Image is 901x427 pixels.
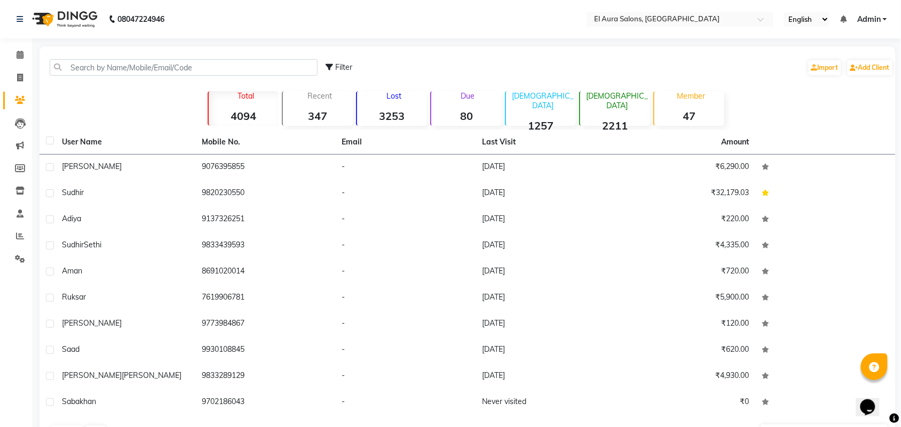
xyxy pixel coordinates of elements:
strong: 80 [431,109,501,123]
td: 9076395855 [195,155,335,181]
td: [DATE] [476,155,615,181]
td: ₹32,179.03 [615,181,755,207]
span: Saad [62,344,80,354]
td: 9833439593 [195,233,335,259]
span: Sudhir [62,240,84,249]
td: ₹0 [615,390,755,416]
td: - [336,259,476,285]
th: Amount [715,130,756,154]
td: [DATE] [476,285,615,311]
td: 9833289129 [195,364,335,390]
strong: 4094 [209,109,279,123]
th: Last Visit [476,130,615,155]
td: - [336,364,476,390]
td: 8691020014 [195,259,335,285]
strong: 47 [654,109,724,123]
p: Due [433,91,501,101]
td: [DATE] [476,311,615,337]
p: Member [659,91,724,101]
td: 9702186043 [195,390,335,416]
td: - [336,311,476,337]
td: ₹4,930.00 [615,364,755,390]
td: - [336,337,476,364]
td: [DATE] [476,207,615,233]
td: ₹720.00 [615,259,755,285]
td: - [336,390,476,416]
p: [DEMOGRAPHIC_DATA] [584,91,650,110]
td: 9820230550 [195,181,335,207]
td: ₹620.00 [615,337,755,364]
p: Total [213,91,279,101]
td: 9930108845 [195,337,335,364]
td: [DATE] [476,259,615,285]
td: - [336,207,476,233]
td: 9773984867 [195,311,335,337]
strong: 347 [283,109,353,123]
iframe: chat widget [856,384,890,416]
p: Recent [287,91,353,101]
td: - [336,155,476,181]
strong: 3253 [357,109,427,123]
span: [PERSON_NAME] [62,318,122,328]
input: Search by Name/Mobile/Email/Code [50,59,318,76]
a: Add Client [848,60,892,75]
p: Lost [361,91,427,101]
td: [DATE] [476,181,615,207]
strong: 2211 [580,119,650,132]
span: Ruksar [62,292,86,302]
span: Admin [857,14,881,25]
th: User Name [56,130,195,155]
td: 7619906781 [195,285,335,311]
span: Sudhir [62,188,84,197]
td: - [336,285,476,311]
td: 9137326251 [195,207,335,233]
span: Sethi [84,240,101,249]
span: khan [80,397,96,406]
td: [DATE] [476,364,615,390]
strong: 1257 [506,119,576,132]
span: Filter [335,62,352,72]
td: ₹6,290.00 [615,155,755,181]
span: [PERSON_NAME] [62,162,122,171]
th: Mobile No. [195,130,335,155]
th: Email [336,130,476,155]
td: [DATE] [476,233,615,259]
td: [DATE] [476,337,615,364]
p: [DEMOGRAPHIC_DATA] [510,91,576,110]
td: Never visited [476,390,615,416]
td: ₹4,335.00 [615,233,755,259]
span: saba [62,397,80,406]
a: Import [809,60,841,75]
b: 08047224946 [117,4,164,34]
span: [PERSON_NAME] [122,370,181,380]
img: logo [27,4,100,34]
td: - [336,181,476,207]
td: - [336,233,476,259]
td: ₹220.00 [615,207,755,233]
span: Adiya [62,214,81,223]
td: ₹120.00 [615,311,755,337]
span: [PERSON_NAME] [62,370,122,380]
span: Aman [62,266,82,276]
td: ₹5,900.00 [615,285,755,311]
